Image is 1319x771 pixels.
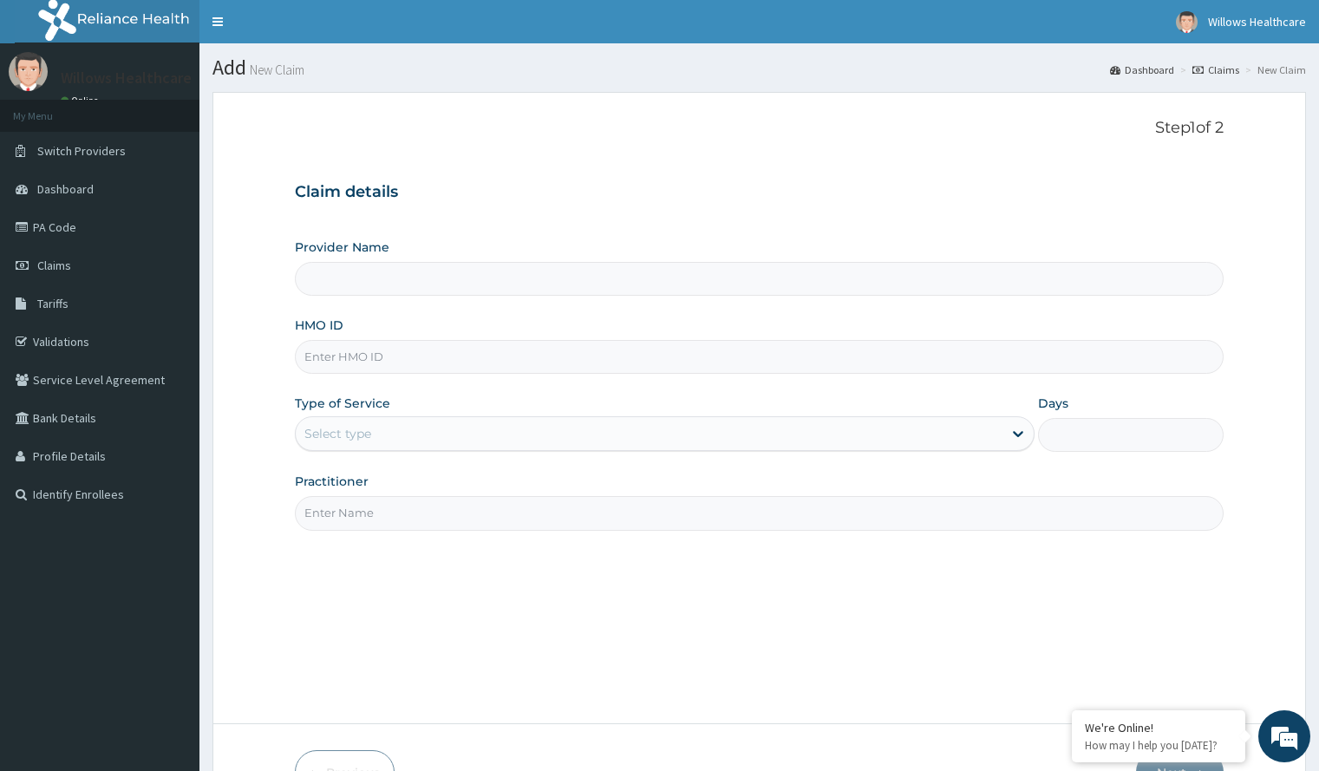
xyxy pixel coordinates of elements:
h3: Claim details [295,183,1223,202]
span: Claims [37,258,71,273]
input: Enter Name [295,496,1223,530]
li: New Claim [1241,62,1306,77]
span: Tariffs [37,296,69,311]
h1: Add [212,56,1306,79]
label: Days [1038,395,1068,412]
a: Online [61,95,102,107]
p: Willows Healthcare [61,70,192,86]
label: HMO ID [295,317,343,334]
label: Provider Name [295,238,389,256]
label: Type of Service [295,395,390,412]
span: Willows Healthcare [1208,14,1306,29]
p: Step 1 of 2 [295,119,1223,138]
small: New Claim [246,63,304,76]
input: Enter HMO ID [295,340,1223,374]
span: Dashboard [37,181,94,197]
p: How may I help you today? [1085,738,1232,753]
a: Dashboard [1110,62,1174,77]
a: Claims [1192,62,1239,77]
div: Select type [304,425,371,442]
span: Switch Providers [37,143,126,159]
img: User Image [9,52,48,91]
div: We're Online! [1085,720,1232,735]
img: User Image [1176,11,1198,33]
label: Practitioner [295,473,369,490]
